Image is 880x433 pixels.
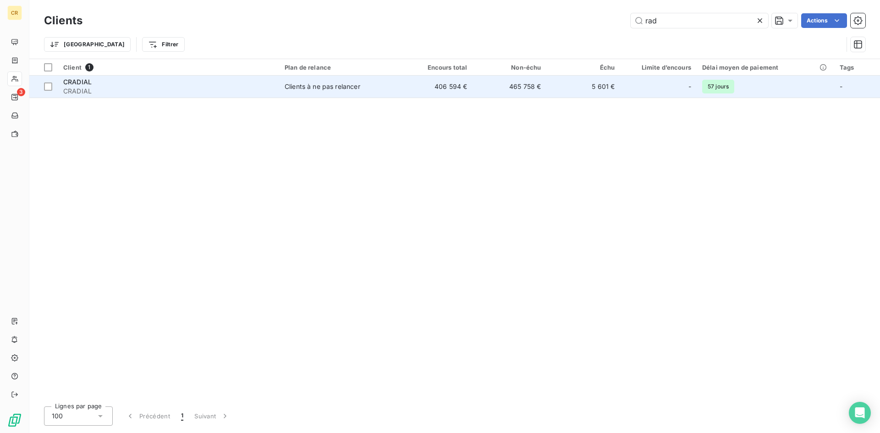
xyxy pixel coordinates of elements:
div: Tags [840,64,874,71]
span: Client [63,64,82,71]
span: 1 [181,411,183,421]
div: Encours total [405,64,467,71]
span: 100 [52,411,63,421]
span: CRADIAL [63,78,92,86]
div: Non-échu [478,64,541,71]
td: 406 594 € [399,76,473,98]
div: Délai moyen de paiement [702,64,829,71]
img: Logo LeanPay [7,413,22,428]
td: 5 601 € [546,76,620,98]
button: Précédent [120,406,176,426]
button: [GEOGRAPHIC_DATA] [44,37,131,52]
span: 1 [85,63,93,71]
span: - [840,82,842,90]
div: Clients à ne pas relancer [285,82,360,91]
div: Limite d’encours [626,64,691,71]
div: Plan de relance [285,64,394,71]
input: Rechercher [631,13,768,28]
td: 465 758 € [473,76,546,98]
div: CR [7,5,22,20]
span: CRADIAL [63,87,274,96]
h3: Clients [44,12,82,29]
button: Actions [801,13,847,28]
button: Filtrer [142,37,184,52]
span: - [688,82,691,91]
div: Open Intercom Messenger [849,402,871,424]
button: Suivant [189,406,235,426]
div: Échu [552,64,615,71]
button: 1 [176,406,189,426]
span: 57 jours [702,80,734,93]
span: 3 [17,88,25,96]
